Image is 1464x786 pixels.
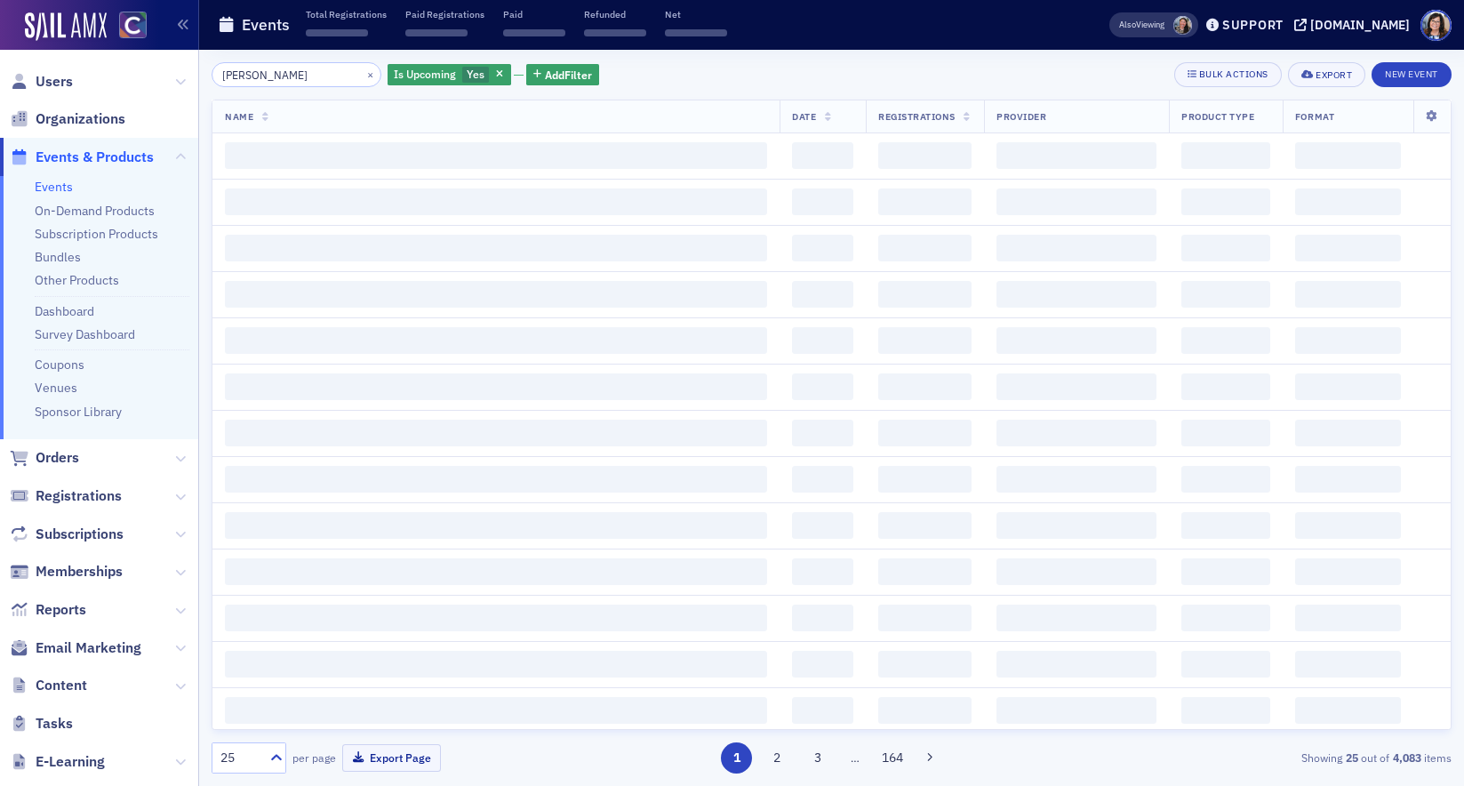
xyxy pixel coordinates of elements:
span: Add Filter [545,67,592,83]
span: ‌ [878,188,972,215]
span: Provider [996,110,1046,123]
span: ‌ [225,235,767,261]
span: ‌ [878,651,972,678]
span: ‌ [996,651,1156,678]
span: ‌ [1295,605,1401,631]
span: Reports [36,600,86,620]
span: ‌ [878,142,972,169]
span: E-Learning [36,752,105,772]
span: Yes [467,67,484,81]
a: Memberships [10,562,123,581]
span: ‌ [792,651,853,678]
button: Export Page [342,744,441,772]
span: ‌ [1295,512,1401,539]
span: ‌ [584,29,646,36]
span: Email Marketing [36,638,141,658]
span: Memberships [36,562,123,581]
span: ‌ [1295,142,1401,169]
span: Tiffany Carson [1173,16,1192,35]
button: 164 [876,742,908,774]
button: × [363,66,379,82]
button: 2 [762,742,793,774]
span: ‌ [225,512,767,539]
span: Is Upcoming [394,67,456,81]
input: Search… [212,62,381,87]
span: ‌ [878,281,972,308]
span: ‌ [1295,558,1401,585]
span: ‌ [225,188,767,215]
span: Content [36,676,87,695]
span: Product Type [1181,110,1254,123]
span: ‌ [792,373,853,400]
a: View Homepage [107,12,147,42]
span: ‌ [1181,420,1270,446]
span: ‌ [878,327,972,354]
a: Dashboard [35,303,94,319]
span: ‌ [996,512,1156,539]
a: Tasks [10,714,73,734]
span: ‌ [1295,281,1401,308]
strong: 4,083 [1389,750,1424,766]
div: Showing out of items [1051,750,1452,766]
span: ‌ [792,420,853,446]
a: Other Products [35,272,119,288]
button: 1 [721,742,752,774]
a: Reports [10,600,86,620]
span: ‌ [225,651,767,678]
span: ‌ [996,327,1156,354]
div: Support [1222,17,1284,33]
button: Export [1288,62,1365,87]
span: ‌ [225,142,767,169]
span: ‌ [1181,188,1270,215]
a: Bundles [35,249,81,265]
span: ‌ [665,29,727,36]
span: ‌ [792,327,853,354]
span: ‌ [405,29,468,36]
a: Orders [10,448,79,468]
div: Also [1119,19,1136,30]
span: ‌ [878,697,972,724]
span: ‌ [1181,605,1270,631]
span: ‌ [225,327,767,354]
span: Format [1295,110,1334,123]
a: Venues [35,380,77,396]
a: Organizations [10,109,125,129]
a: Survey Dashboard [35,326,135,342]
span: … [843,750,868,766]
strong: 25 [1342,750,1361,766]
h1: Events [242,14,290,36]
a: Registrations [10,486,122,506]
span: ‌ [792,142,853,169]
span: ‌ [225,605,767,631]
span: Date [792,110,816,123]
span: ‌ [996,235,1156,261]
a: Subscriptions [10,525,124,544]
span: Name [225,110,253,123]
a: Events [35,179,73,195]
span: ‌ [1181,373,1270,400]
span: ‌ [996,142,1156,169]
span: ‌ [878,235,972,261]
span: ‌ [225,697,767,724]
span: ‌ [878,420,972,446]
span: ‌ [1181,558,1270,585]
span: ‌ [1295,697,1401,724]
div: Yes [388,64,511,86]
a: New Event [1372,65,1452,81]
span: ‌ [1181,466,1270,493]
span: Users [36,72,73,92]
span: Registrations [36,486,122,506]
span: ‌ [1295,235,1401,261]
a: Sponsor Library [35,404,122,420]
p: Total Registrations [306,8,387,20]
span: ‌ [1295,651,1401,678]
p: Paid [503,8,565,20]
button: AddFilter [526,64,599,86]
span: ‌ [878,558,972,585]
span: ‌ [996,697,1156,724]
div: Export [1316,70,1352,80]
span: Registrations [878,110,956,123]
span: ‌ [306,29,368,36]
div: Bulk Actions [1199,69,1268,79]
a: Email Marketing [10,638,141,658]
